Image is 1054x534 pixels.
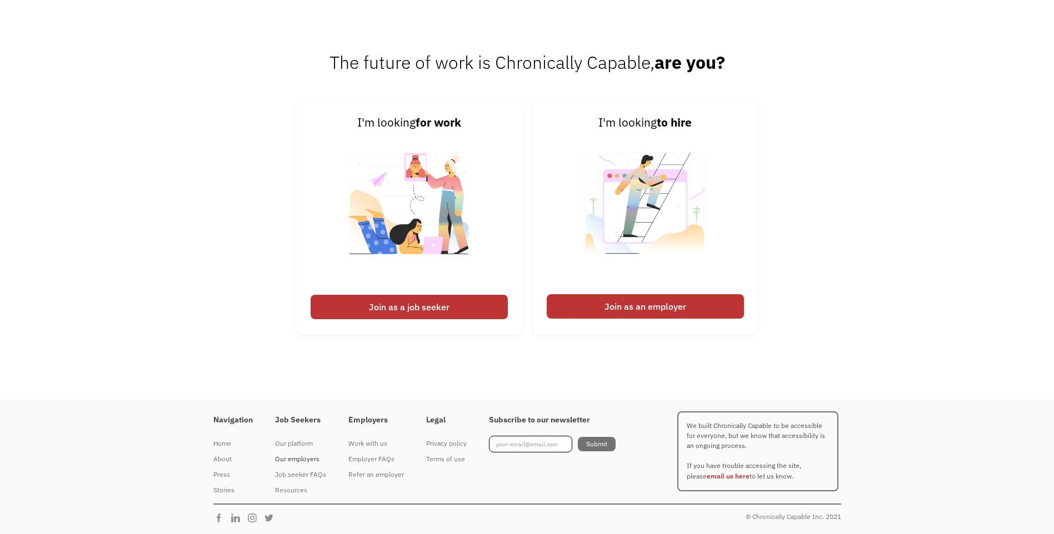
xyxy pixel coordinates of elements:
img: Chronically Capable Facebook Page [213,512,230,523]
strong: for work [416,115,461,130]
div: Our employers [275,452,326,466]
div: Work with us [348,437,404,450]
img: Chronically Capable Personalized Job Matching [340,132,478,289]
span: The future of work is Chronically Capable, [329,51,725,74]
a: Employer FAQs [348,451,404,467]
img: Chronically Capable Linkedin Page [230,512,247,523]
h4: Legal [426,415,467,425]
div: Join as an employer [547,294,744,319]
div: Terms of use [426,452,467,466]
div: Press [213,468,253,481]
div: © Chronically Capable Inc. 2021 [746,510,841,523]
div: Job seeker FAQs [275,468,326,481]
a: Job seeker FAQs [275,467,326,482]
a: Stories [213,482,253,498]
a: email us here [707,472,750,480]
a: I'm lookingfor workJoin as a job seeker [297,100,522,334]
a: Press [213,467,253,482]
div: I'm looking [311,114,508,132]
h4: Employers [348,415,404,425]
div: Our platform [275,437,326,450]
a: Our employers [275,451,326,467]
input: Submit [578,437,616,451]
a: I'm lookingto hireJoin as an employer [533,100,758,334]
div: About [213,452,253,466]
div: I'm looking [547,114,744,132]
a: Refer an employer [348,467,404,482]
h4: Subscribe to our newsletter [489,415,616,425]
div: Stories [213,483,253,497]
a: Home [213,436,253,451]
div: Privacy policy [426,437,467,450]
a: Our platform [275,436,326,451]
strong: to hire [657,115,692,130]
div: Refer an employer [348,468,404,481]
a: Work with us [348,436,404,451]
h4: Job Seekers [275,415,326,425]
div: Employer FAQs [348,452,404,466]
form: Footer Newsletter [489,436,616,452]
h4: Navigation [213,415,253,425]
input: your-email@email.com [489,436,572,452]
img: Chronically Capable Twitter Page [263,512,280,523]
div: Join as a job seeker [311,295,508,319]
a: Terms of use [426,451,467,467]
img: Chronically Capable Instagram Page [247,512,263,523]
a: About [213,451,253,467]
p: We built Chronically Capable to be accessible for everyone, but we know that accessibility is an ... [677,411,838,491]
div: Resources [275,483,326,497]
div: Home [213,437,253,450]
a: Resources [275,482,326,498]
strong: are you? [655,51,725,74]
a: Privacy policy [426,436,467,451]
